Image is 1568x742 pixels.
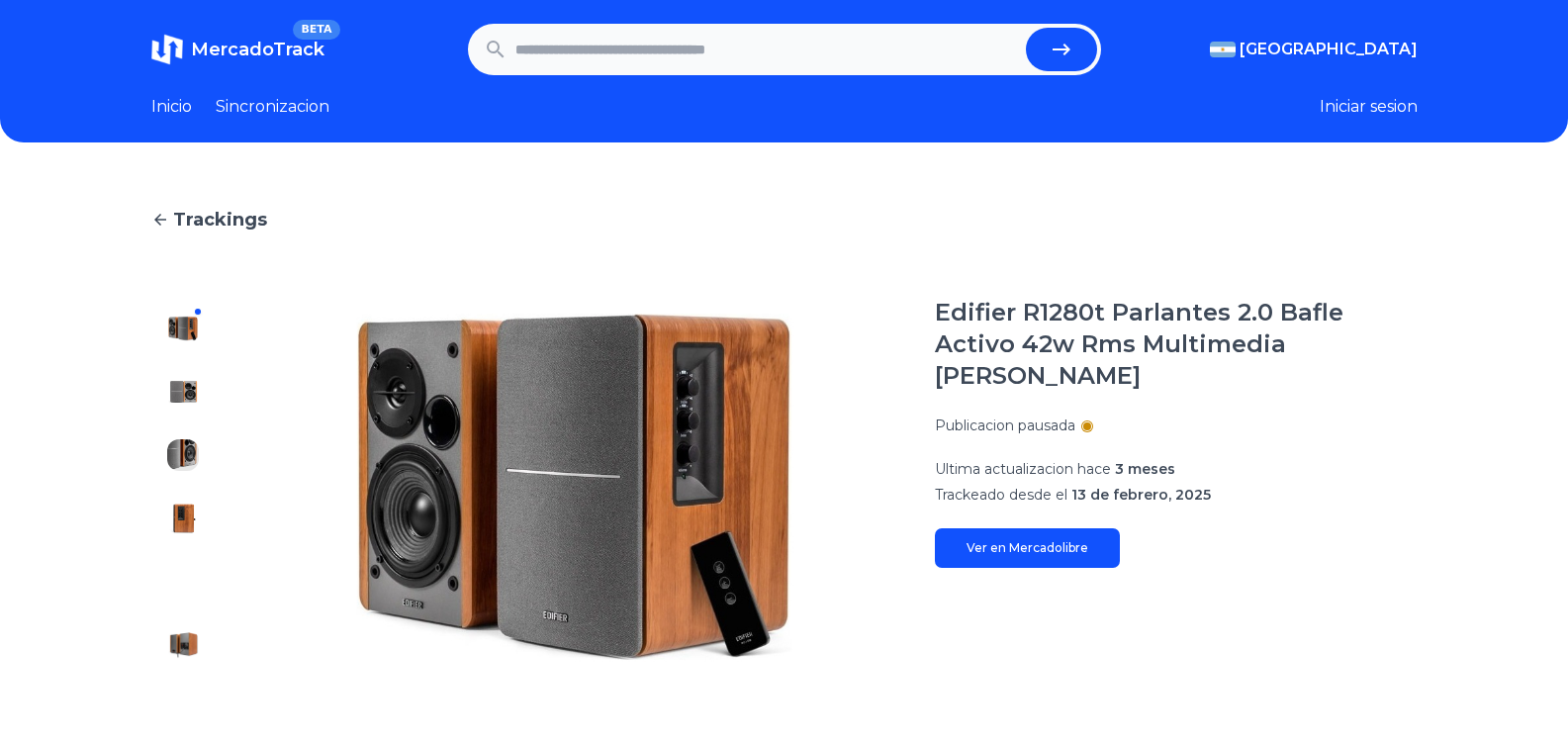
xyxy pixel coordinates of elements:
span: Trackeado desde el [935,486,1067,504]
button: Iniciar sesion [1320,95,1418,119]
a: Inicio [151,95,192,119]
a: MercadoTrackBETA [151,34,324,65]
span: MercadoTrack [191,39,324,60]
img: Edifier R1280t Parlantes 2.0 Bafle Activo 42w Rms Multimedia Marrón [167,439,199,471]
img: Argentina [1210,42,1236,57]
span: Ultima actualizacion hace [935,460,1111,478]
img: Edifier R1280t Parlantes 2.0 Bafle Activo 42w Rms Multimedia Marrón [167,503,199,534]
a: Ver en Mercadolibre [935,528,1120,568]
span: [GEOGRAPHIC_DATA] [1240,38,1418,61]
a: Trackings [151,206,1418,233]
img: Edifier R1280t Parlantes 2.0 Bafle Activo 42w Rms Multimedia Marrón [254,297,895,677]
img: Edifier R1280t Parlantes 2.0 Bafle Activo 42w Rms Multimedia Marrón [167,566,199,598]
img: Edifier R1280t Parlantes 2.0 Bafle Activo 42w Rms Multimedia Marrón [167,313,199,344]
span: 13 de febrero, 2025 [1071,486,1211,504]
span: BETA [293,20,339,40]
img: Edifier R1280t Parlantes 2.0 Bafle Activo 42w Rms Multimedia Marrón [167,629,199,661]
button: [GEOGRAPHIC_DATA] [1210,38,1418,61]
img: Edifier R1280t Parlantes 2.0 Bafle Activo 42w Rms Multimedia Marrón [167,376,199,408]
p: Publicacion pausada [935,416,1075,435]
img: MercadoTrack [151,34,183,65]
span: Trackings [173,206,267,233]
span: 3 meses [1115,460,1175,478]
h1: Edifier R1280t Parlantes 2.0 Bafle Activo 42w Rms Multimedia [PERSON_NAME] [935,297,1418,392]
a: Sincronizacion [216,95,329,119]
